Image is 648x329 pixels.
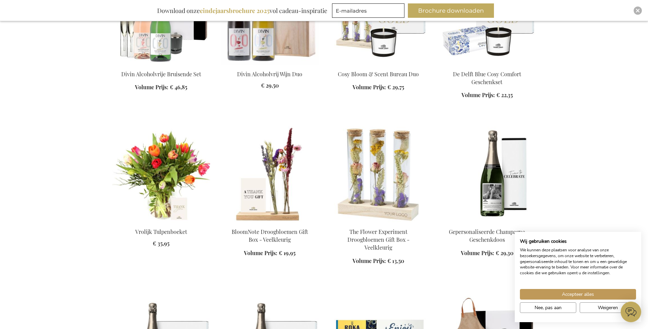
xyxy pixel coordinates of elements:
[520,247,636,276] p: We kunnen deze plaatsen voor analyse van onze bezoekersgegevens, om onze website te verbeteren, g...
[438,62,536,68] a: Delft's Cosy Comfort Gift Set
[353,83,404,91] a: Volume Prijs: € 29,75
[496,91,513,98] span: € 22,35
[221,62,319,68] a: Divin Non-Alcoholic Wine Duo Divin Alcoholvrij Wijn Duo
[112,220,210,226] a: Cheerful Tulip Flower Bouquet
[135,228,187,235] a: Vrolijk Tulpenboeket
[112,127,210,222] img: Cheerful Tulip Flower Bouquet
[338,70,419,78] a: Cosy Bloom & Scent Bureau Duo
[438,127,536,222] img: Gepersonaliseerde Champagne Geschenkdoos
[153,240,169,247] span: € 35,95
[221,220,319,226] a: BloomNote Gift Box - Multicolor
[449,228,525,243] a: Gepersonaliseerde Champagne Geschenkdoos
[461,91,513,99] a: Volume Prijs: € 22,35
[135,83,187,91] a: Volume Prijs: € 46,85
[535,304,562,311] span: Nee, pas aan
[330,127,427,222] img: The Flower Experiment Gift Box - Multi
[387,257,404,264] span: € 13,50
[353,257,386,264] span: Volume Prijs:
[634,6,642,15] div: Close
[496,249,513,256] span: € 29,30
[154,3,330,18] div: Download onze vol cadeau-inspiratie
[438,220,536,226] a: Gepersonaliseerde Champagne Geschenkdoos
[353,83,386,91] span: Volume Prijs:
[461,249,513,257] a: Volume Prijs: € 29,30
[244,249,277,256] span: Volume Prijs:
[279,249,295,256] span: € 19,95
[332,3,404,18] input: E-mailadres
[453,70,521,85] a: De Delft Blue Cosy Comfort Geschenkset
[520,238,636,245] h2: Wij gebruiken cookies
[636,9,640,13] img: Close
[353,257,404,265] a: Volume Prijs: € 13,50
[520,302,576,313] button: Pas cookie voorkeuren aan
[562,291,594,298] span: Accepteer alles
[598,304,618,311] span: Weigeren
[332,3,406,20] form: marketing offers and promotions
[121,70,201,78] a: Divin Alcoholvrije Bruisende Set
[387,83,404,91] span: € 29,75
[347,228,410,251] a: The Flower Experiment Droogbloemen Gift Box - Veelkleurig
[244,249,295,257] a: Volume Prijs: € 19,95
[261,82,279,89] span: € 29,50
[520,289,636,300] button: Accepteer alle cookies
[112,62,210,68] a: Divin Non-Alcoholic Sparkling Set Divin Alcoholvrije Bruisende Set
[580,302,636,313] button: Alle cookies weigeren
[621,302,641,322] iframe: belco-activator-frame
[237,70,302,78] a: Divin Alcoholvrij Wijn Duo
[330,62,427,68] a: The Bloom & Scent Cosy Desk Duo
[170,83,187,91] span: € 46,85
[221,127,319,222] img: BloomNote Gift Box - Multicolor
[408,3,494,18] button: Brochure downloaden
[200,6,270,15] b: eindejaarsbrochure 2025
[461,91,495,98] span: Volume Prijs:
[232,228,308,243] a: BloomNote Droogbloemen Gift Box - Veelkleurig
[135,83,168,91] span: Volume Prijs:
[330,220,427,226] a: The Flower Experiment Gift Box - Multi
[461,249,494,256] span: Volume Prijs:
